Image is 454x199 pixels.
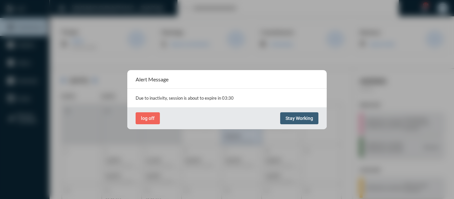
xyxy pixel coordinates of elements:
span: Stay Working [285,116,313,121]
p: Due to inactivity, session is about to expire in 03:30 [136,95,318,101]
button: log off [136,112,160,124]
button: Stay Working [280,112,318,124]
h2: Alert Message [136,76,169,82]
span: log off [141,116,155,121]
